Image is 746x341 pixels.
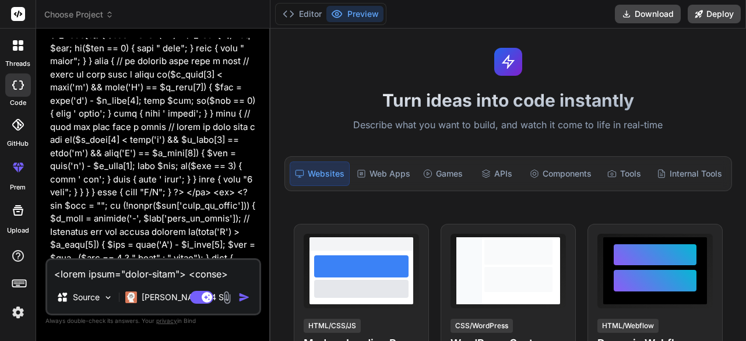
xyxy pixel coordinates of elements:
[277,118,739,133] p: Describe what you want to build, and watch it come to life in real-time
[278,6,326,22] button: Editor
[326,6,383,22] button: Preview
[103,293,113,303] img: Pick Models
[451,319,513,333] div: CSS/WordPress
[304,319,361,333] div: HTML/CSS/JS
[44,9,114,20] span: Choose Project
[220,291,234,304] img: attachment
[10,182,26,192] label: prem
[125,291,137,303] img: Claude 4 Sonnet
[525,161,596,186] div: Components
[238,291,250,303] img: icon
[10,98,26,108] label: code
[156,317,177,324] span: privacy
[7,226,29,235] label: Upload
[615,5,681,23] button: Download
[688,5,741,23] button: Deploy
[352,161,415,186] div: Web Apps
[471,161,522,186] div: APIs
[599,161,650,186] div: Tools
[597,319,659,333] div: HTML/Webflow
[73,291,100,303] p: Source
[8,303,28,322] img: settings
[277,90,739,111] h1: Turn ideas into code instantly
[652,161,727,186] div: Internal Tools
[290,161,350,186] div: Websites
[7,139,29,149] label: GitHub
[5,59,30,69] label: threads
[417,161,469,186] div: Games
[142,291,228,303] p: [PERSON_NAME] 4 S..
[45,315,261,326] p: Always double-check its answers. Your in Bind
